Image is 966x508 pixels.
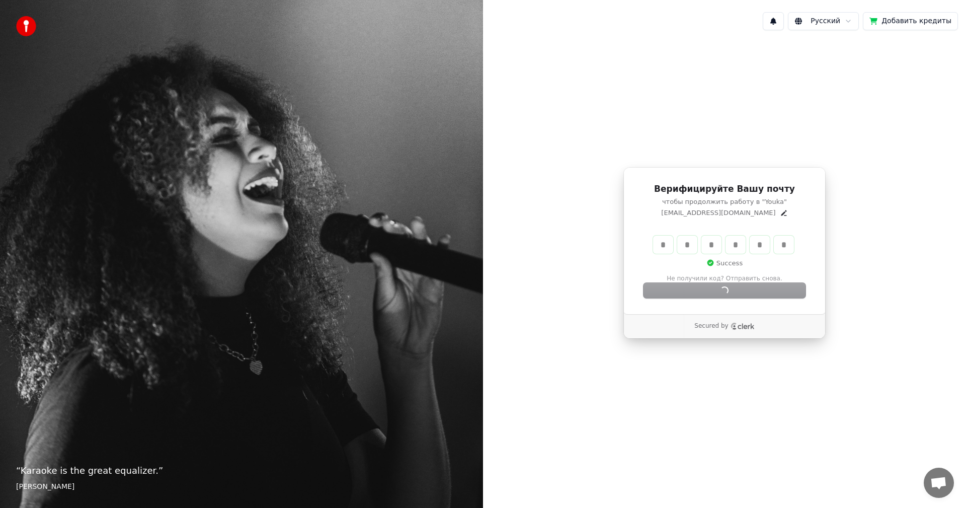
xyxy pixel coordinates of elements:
[16,482,467,492] footer: [PERSON_NAME]
[16,464,467,478] p: “ Karaoke is the great equalizer. ”
[924,468,954,498] a: Открытый чат
[643,183,806,195] h1: Верифицируйте Вашу почту
[651,234,796,256] div: Verification code input
[706,259,743,268] p: Success
[661,208,775,217] p: [EMAIL_ADDRESS][DOMAIN_NAME]
[16,16,36,36] img: youka
[643,197,806,206] p: чтобы продолжить работу в "Youka"
[863,12,958,30] button: Добавить кредиты
[694,322,728,330] p: Secured by
[731,323,755,330] a: Clerk logo
[780,209,788,217] button: Edit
